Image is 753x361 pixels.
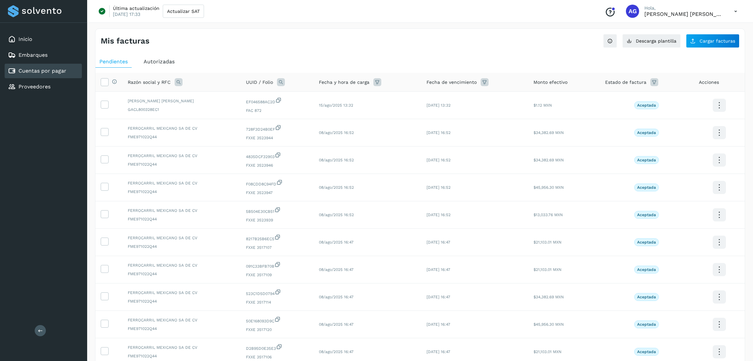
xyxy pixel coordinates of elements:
span: FXXE 3523947 [246,190,308,196]
span: D2B95D0E35E3 [246,344,308,351]
span: [DATE] 16:52 [427,213,451,217]
span: $34,382.69 MXN [533,158,564,162]
span: FME971022Q44 [128,189,235,195]
span: Estado de factura [605,79,646,86]
p: [DATE] 17:33 [113,11,140,17]
span: FME971022Q44 [128,244,235,249]
span: 08/ago/2025 16:52 [319,158,354,162]
span: 08/ago/2025 16:47 [319,349,354,354]
span: [DATE] 16:47 [427,349,450,354]
span: FXXE 3517107 [246,245,308,250]
span: Autorizadas [144,58,175,65]
span: 4835DCF32903 [246,152,308,160]
span: FXXE 3517106 [246,354,308,360]
span: Fecha de vencimiento [427,79,477,86]
div: Cuentas por pagar [5,64,82,78]
p: Hola, [644,5,724,11]
span: 08/ago/2025 16:47 [319,322,354,327]
span: 08/ago/2025 16:47 [319,295,354,299]
span: 08/ago/2025 16:47 [319,267,354,272]
span: 08/ago/2025 16:52 [319,185,354,190]
a: Inicio [18,36,32,42]
button: Descarga plantilla [622,34,681,48]
span: FME971022Q44 [128,271,235,277]
span: FAC 872 [246,108,308,114]
span: 08/ago/2025 16:47 [319,240,354,245]
span: $13,033.76 MXN [533,213,563,217]
p: Aceptada [637,185,656,190]
span: [DATE] 16:47 [427,322,450,327]
div: Embarques [5,48,82,62]
span: 15/ago/2025 13:32 [319,103,353,108]
span: FXXE 3523946 [246,162,308,168]
div: Proveedores [5,80,82,94]
span: FXXE 3523944 [246,135,308,141]
span: $21,103.01 MXN [533,267,562,272]
span: $21,103.01 MXN [533,349,562,354]
span: 08/ago/2025 16:52 [319,213,354,217]
span: FXXE 3517109 [246,272,308,278]
span: FXXE 3523939 [246,217,308,223]
span: [DATE] 16:47 [427,267,450,272]
span: $34,382.69 MXN [533,295,564,299]
span: FXXE 3517120 [246,327,308,333]
p: Aceptada [637,322,656,327]
span: FERROCARRIL MEXICANO SA DE CV [128,262,235,268]
span: Pendientes [99,58,128,65]
span: Descarga plantilla [636,39,676,43]
p: Aceptada [637,213,656,217]
span: UUID / Folio [246,79,273,86]
button: Cargar facturas [686,34,739,48]
span: 728F3D24B0EF [246,124,308,132]
p: Aceptada [637,240,656,245]
span: FERROCARRIL MEXICANO SA DE CV [128,317,235,323]
p: Aceptada [637,295,656,299]
span: 523C1D5D0794 [246,289,308,297]
span: FME971022Q44 [128,326,235,332]
span: [DATE] 16:52 [427,130,451,135]
span: Cargar facturas [700,39,735,43]
span: [DATE] 16:52 [427,158,451,162]
p: Abigail Gonzalez Leon [644,11,724,17]
span: FXXE 3517114 [246,299,308,305]
span: 08/ago/2025 16:52 [319,130,354,135]
span: [PERSON_NAME] [PERSON_NAME] [128,98,235,104]
span: 5B504E30CB51 [246,207,308,214]
span: FME971022Q44 [128,216,235,222]
span: Fecha y hora de carga [319,79,369,86]
span: FME971022Q44 [128,298,235,304]
p: Aceptada [637,130,656,135]
span: Acciones [699,79,719,86]
span: FME971022Q44 [128,161,235,167]
a: Proveedores [18,83,51,90]
p: Aceptada [637,103,656,108]
span: GACL800328EC1 [128,107,235,113]
span: FERROCARRIL MEXICANO SA DE CV [128,208,235,213]
span: $45,956.30 MXN [533,185,564,190]
span: $45,956.30 MXN [533,322,564,327]
span: [DATE] 16:47 [427,295,450,299]
span: FERROCARRIL MEXICANO SA DE CV [128,180,235,186]
span: F08CDD8C94FD [246,179,308,187]
span: Actualizar SAT [167,9,200,14]
a: Embarques [18,52,48,58]
span: FERROCARRIL MEXICANO SA DE CV [128,290,235,296]
span: FME971022Q44 [128,134,235,140]
span: Razón social y RFC [128,79,171,86]
span: [DATE] 16:52 [427,185,451,190]
span: 8217B25B6EC5 [246,234,308,242]
span: $1.12 MXN [533,103,552,108]
span: 50E168093D9C [246,316,308,324]
p: Aceptada [637,267,656,272]
span: EF046588AC2D [246,97,308,105]
span: FERROCARRIL MEXICANO SA DE CV [128,125,235,131]
span: $21,103.01 MXN [533,240,562,245]
p: Aceptada [637,349,656,354]
span: FERROCARRIL MEXICANO SA DE CV [128,153,235,159]
h4: Mis facturas [101,36,150,46]
button: Actualizar SAT [163,5,204,18]
span: 091C33BFB70B [246,261,308,269]
p: Última actualización [113,5,159,11]
span: FERROCARRIL MEXICANO SA DE CV [128,345,235,350]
